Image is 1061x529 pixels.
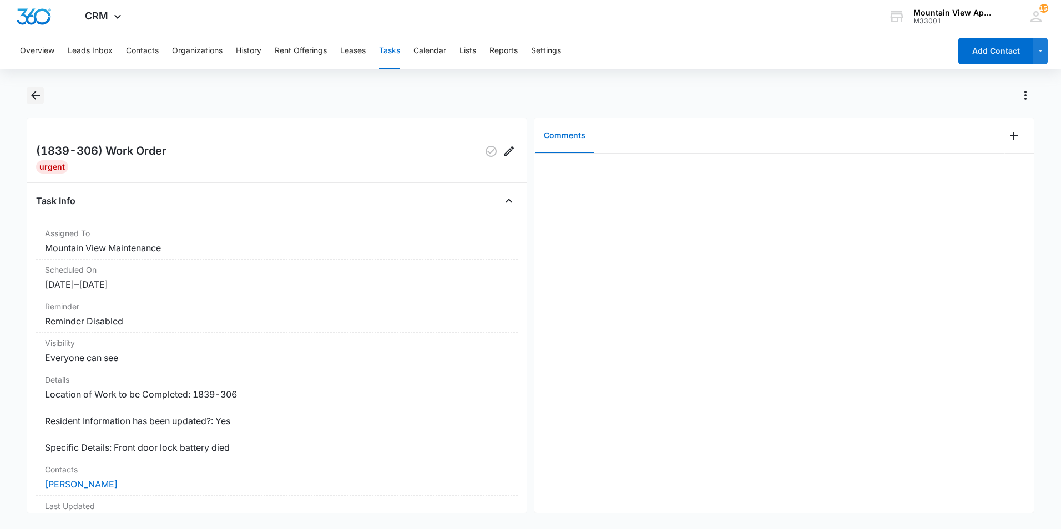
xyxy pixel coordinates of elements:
[1039,4,1048,13] div: notifications count
[45,278,509,291] dd: [DATE] – [DATE]
[20,33,54,69] button: Overview
[36,333,518,369] div: VisibilityEveryone can see
[45,351,509,364] dd: Everyone can see
[36,260,518,296] div: Scheduled On[DATE]–[DATE]
[275,33,327,69] button: Rent Offerings
[36,160,68,174] div: Urgent
[45,479,118,490] a: [PERSON_NAME]
[413,33,446,69] button: Calendar
[45,464,509,475] dt: Contacts
[531,33,561,69] button: Settings
[340,33,366,69] button: Leases
[36,296,518,333] div: ReminderReminder Disabled
[236,33,261,69] button: History
[45,301,509,312] dt: Reminder
[36,194,75,207] h4: Task Info
[27,87,44,104] button: Back
[45,314,509,328] dd: Reminder Disabled
[913,17,994,25] div: account id
[489,33,518,69] button: Reports
[45,227,509,239] dt: Assigned To
[45,337,509,349] dt: Visibility
[85,10,108,22] span: CRM
[45,388,509,454] dd: Location of Work to be Completed: 1839-306 Resident Information has been updated?: Yes Specific D...
[45,374,509,385] dt: Details
[535,119,594,153] button: Comments
[459,33,476,69] button: Lists
[1005,127,1023,145] button: Add Comment
[36,369,518,459] div: DetailsLocation of Work to be Completed: 1839-306 Resident Information has been updated?: Yes Spe...
[36,223,518,260] div: Assigned ToMountain View Maintenance
[500,192,518,210] button: Close
[913,8,994,17] div: account name
[379,33,400,69] button: Tasks
[958,38,1033,64] button: Add Contact
[172,33,223,69] button: Organizations
[1039,4,1048,13] span: 154
[1017,87,1034,104] button: Actions
[500,143,518,160] button: Edit
[68,33,113,69] button: Leads Inbox
[126,33,159,69] button: Contacts
[45,241,509,255] dd: Mountain View Maintenance
[36,459,518,496] div: Contacts[PERSON_NAME]
[36,143,166,160] h2: (1839-306) Work Order
[45,500,509,512] dt: Last Updated
[45,264,509,276] dt: Scheduled On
